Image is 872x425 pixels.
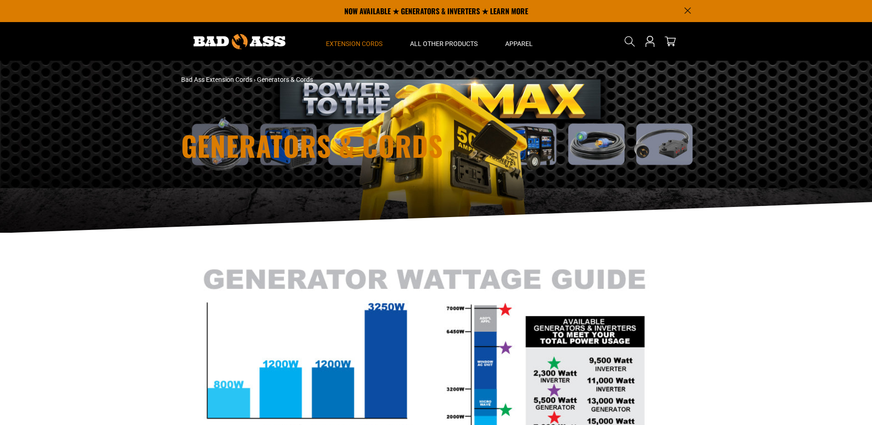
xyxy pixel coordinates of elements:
span: Apparel [505,40,533,48]
summary: All Other Products [396,22,491,61]
img: Bad Ass Extension Cords [194,34,285,49]
span: › [254,76,256,83]
span: Generators & Cords [257,76,313,83]
span: All Other Products [410,40,478,48]
summary: Extension Cords [312,22,396,61]
a: Bad Ass Extension Cords [181,76,252,83]
summary: Search [622,34,637,49]
span: Extension Cords [326,40,382,48]
h1: Generators & Cords [181,132,517,159]
summary: Apparel [491,22,547,61]
nav: breadcrumbs [181,75,517,85]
